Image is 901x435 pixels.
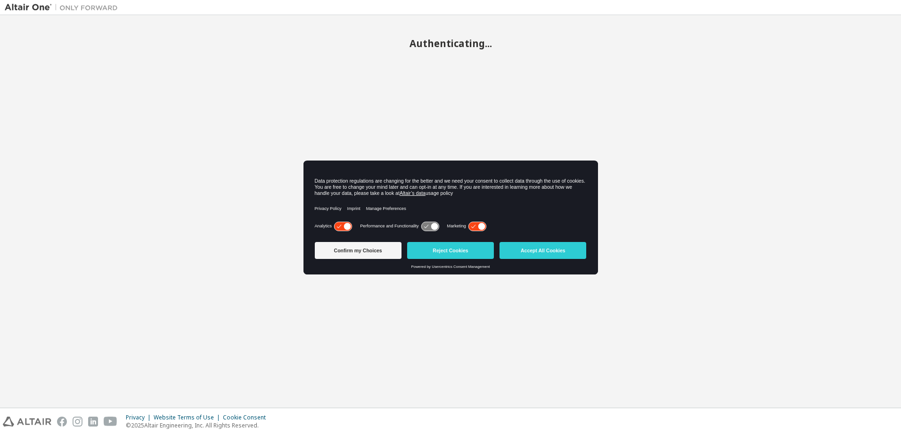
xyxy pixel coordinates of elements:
[57,417,67,427] img: facebook.svg
[3,417,51,427] img: altair_logo.svg
[88,417,98,427] img: linkedin.svg
[126,414,154,421] div: Privacy
[73,417,82,427] img: instagram.svg
[5,3,123,12] img: Altair One
[223,414,271,421] div: Cookie Consent
[104,417,117,427] img: youtube.svg
[154,414,223,421] div: Website Terms of Use
[5,37,896,49] h2: Authenticating...
[126,421,271,429] p: © 2025 Altair Engineering, Inc. All Rights Reserved.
